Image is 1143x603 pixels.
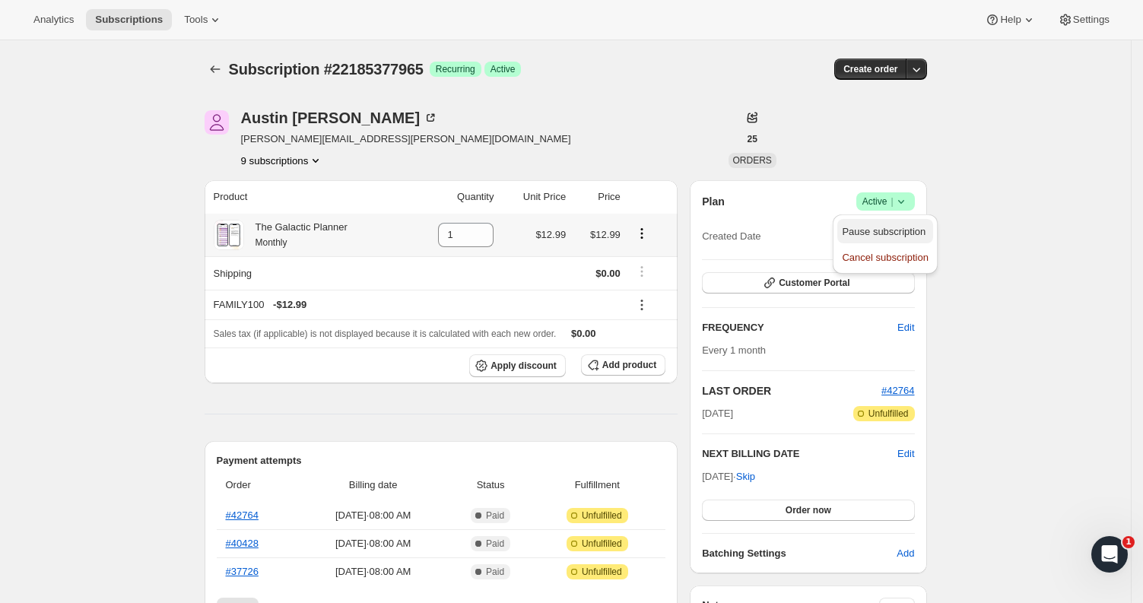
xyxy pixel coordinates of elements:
[205,110,229,135] span: Austin Patry
[881,383,914,398] button: #42764
[1091,536,1128,573] iframe: Intercom live chat
[747,133,757,145] span: 25
[535,229,566,240] span: $12.99
[205,180,409,214] th: Product
[888,316,923,340] button: Edit
[630,225,654,242] button: Product actions
[241,110,439,125] div: Austin [PERSON_NAME]
[779,277,849,289] span: Customer Portal
[303,508,443,523] span: [DATE] · 08:00 AM
[303,564,443,579] span: [DATE] · 08:00 AM
[241,153,324,168] button: Product actions
[881,385,914,396] a: #42764
[486,538,504,550] span: Paid
[590,229,621,240] span: $12.99
[436,63,475,75] span: Recurring
[582,509,622,522] span: Unfulfilled
[862,194,909,209] span: Active
[273,297,306,313] span: - $12.99
[582,566,622,578] span: Unfulfilled
[834,59,906,80] button: Create order
[1122,536,1135,548] span: 1
[214,297,621,313] div: FAMILY100
[702,546,897,561] h6: Batching Settings
[837,245,932,269] button: Cancel subscription
[702,500,914,521] button: Order now
[837,219,932,243] button: Pause subscription
[630,263,654,280] button: Shipping actions
[256,237,287,248] small: Monthly
[538,478,656,493] span: Fulfillment
[303,478,443,493] span: Billing date
[727,465,764,489] button: Skip
[226,509,259,521] a: #42764
[241,132,571,147] span: [PERSON_NAME][EMAIL_ADDRESS][PERSON_NAME][DOMAIN_NAME]
[702,229,760,244] span: Created Date
[897,546,914,561] span: Add
[229,61,424,78] span: Subscription #22185377965
[469,354,566,377] button: Apply discount
[184,14,208,26] span: Tools
[486,509,504,522] span: Paid
[217,468,299,502] th: Order
[217,453,666,468] h2: Payment attempts
[1000,14,1021,26] span: Help
[702,383,881,398] h2: LAST ORDER
[214,328,557,339] span: Sales tax (if applicable) is not displayed because it is calculated with each new order.
[738,129,766,150] button: 25
[409,180,499,214] th: Quantity
[702,446,897,462] h2: NEXT BILLING DATE
[602,359,656,371] span: Add product
[842,226,926,237] span: Pause subscription
[702,344,766,356] span: Every 1 month
[244,220,348,250] div: The Galactic Planner
[736,469,755,484] span: Skip
[595,268,621,279] span: $0.00
[786,504,831,516] span: Order now
[868,408,909,420] span: Unfulfilled
[571,328,596,339] span: $0.00
[702,194,725,209] h2: Plan
[582,538,622,550] span: Unfulfilled
[226,566,259,577] a: #37726
[581,354,665,376] button: Add product
[95,14,163,26] span: Subscriptions
[491,360,557,372] span: Apply discount
[498,180,570,214] th: Unit Price
[1073,14,1110,26] span: Settings
[226,538,259,549] a: #40428
[205,59,226,80] button: Subscriptions
[897,320,914,335] span: Edit
[205,256,409,290] th: Shipping
[86,9,172,30] button: Subscriptions
[702,272,914,294] button: Customer Portal
[570,180,625,214] th: Price
[33,14,74,26] span: Analytics
[733,155,772,166] span: ORDERS
[24,9,83,30] button: Analytics
[1049,9,1119,30] button: Settings
[702,406,733,421] span: [DATE]
[842,252,928,263] span: Cancel subscription
[887,541,923,566] button: Add
[702,471,755,482] span: [DATE] ·
[175,9,232,30] button: Tools
[976,9,1045,30] button: Help
[702,320,897,335] h2: FREQUENCY
[897,446,914,462] button: Edit
[491,63,516,75] span: Active
[215,220,242,250] img: product img
[891,195,893,208] span: |
[452,478,529,493] span: Status
[843,63,897,75] span: Create order
[303,536,443,551] span: [DATE] · 08:00 AM
[486,566,504,578] span: Paid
